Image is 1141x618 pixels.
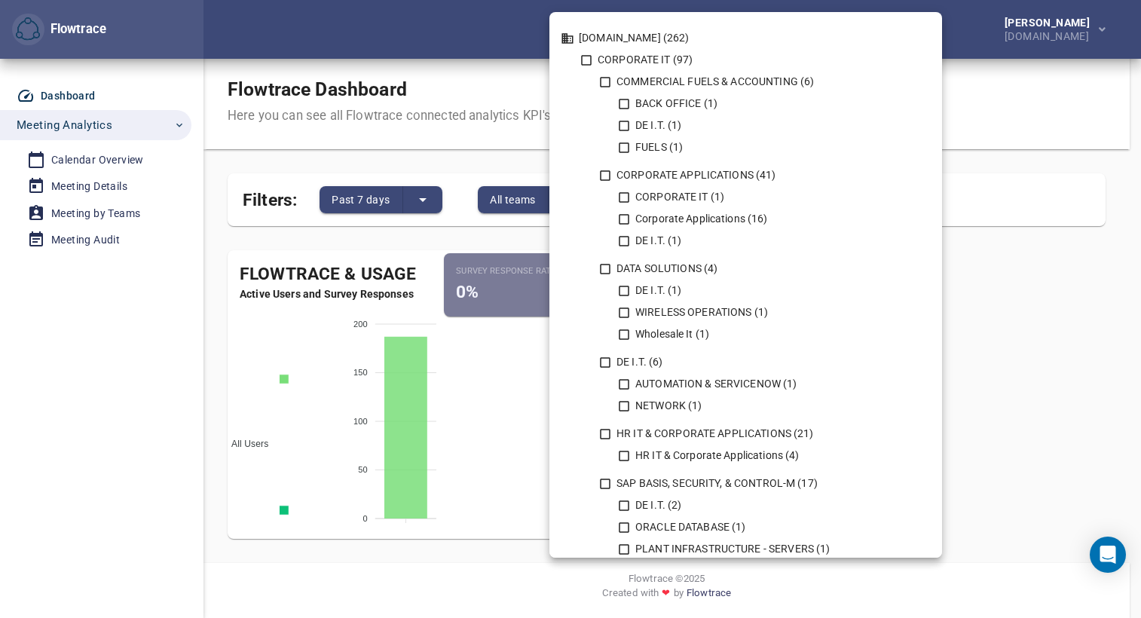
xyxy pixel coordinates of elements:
div: SAP BASIS, SECURITY, & CONTROL-M (17) [613,476,882,491]
div: COMMERCIAL FUELS & ACCOUNTING (6) [613,74,882,90]
div: Wholesale It (1) [632,326,864,342]
div: CORPORATE IT (97) [595,52,900,68]
div: DATA SOLUTIONS (4) [613,261,882,277]
div: AUTOMATION & SERVICENOW (1) [632,376,864,392]
div: BACK OFFICE (1) [632,96,864,112]
div: [DOMAIN_NAME] (262) [576,30,918,46]
div: CORPORATE APPLICATIONS (41) [613,167,882,183]
div: DE I.T. (1) [632,283,864,298]
div: DE I.T. (2) [632,497,864,513]
div: CORPORATE IT (1) [632,189,864,205]
div: FUELS (1) [632,139,864,155]
div: ORACLE DATABASE (1) [632,519,864,535]
div: HR IT & CORPORATE APPLICATIONS (21) [613,426,882,442]
div: NETWORK (1) [632,398,864,414]
div: HR IT & Corporate Applications (4) [632,448,864,463]
div: DE I.T. (1) [632,233,864,249]
div: DE I.T. (6) [613,354,882,370]
div: WIRELESS OPERATIONS (1) [632,304,864,320]
div: PLANT INFRASTRUCTURE - SERVERS (1) [632,541,864,557]
div: Corporate Applications (16) [632,211,864,227]
div: DE I.T. (1) [632,118,864,133]
div: Open Intercom Messenger [1090,537,1126,573]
